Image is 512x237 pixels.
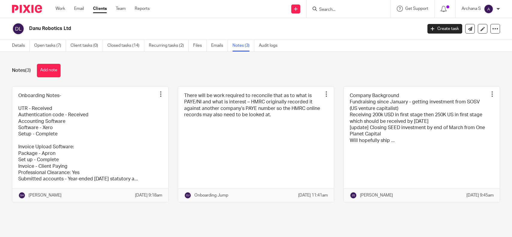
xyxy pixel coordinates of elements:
h2: Danu Robotics Ltd [29,25,340,32]
img: svg%3E [184,192,191,199]
a: Create task [427,24,462,34]
button: Add note [37,64,61,77]
a: Work [55,6,65,12]
a: Open tasks (7) [34,40,66,52]
img: svg%3E [12,22,25,35]
a: Closed tasks (14) [107,40,144,52]
img: svg%3E [18,192,25,199]
img: Pixie [12,5,42,13]
p: [DATE] 9:45am [466,192,494,198]
p: [DATE] 11:41am [298,192,328,198]
a: Details [12,40,30,52]
img: svg%3E [484,4,493,14]
img: svg%3E [350,192,357,199]
p: [DATE] 9:18am [135,192,162,198]
span: (3) [25,68,31,73]
a: Client tasks (0) [70,40,103,52]
p: [PERSON_NAME] [360,192,393,198]
input: Search [319,7,373,13]
a: Team [116,6,126,12]
a: Notes (3) [232,40,254,52]
span: Get Support [405,7,428,11]
h1: Notes [12,67,31,74]
a: Email [74,6,84,12]
a: Clients [93,6,107,12]
a: Recurring tasks (2) [149,40,189,52]
a: Files [193,40,207,52]
a: Reports [135,6,150,12]
p: Archana S [462,6,481,12]
p: Onboarding Jump [194,192,228,198]
a: Emails [211,40,228,52]
a: Send new email [465,24,475,34]
p: [PERSON_NAME] [28,192,61,198]
a: Edit client [478,24,487,34]
a: Audit logs [259,40,282,52]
